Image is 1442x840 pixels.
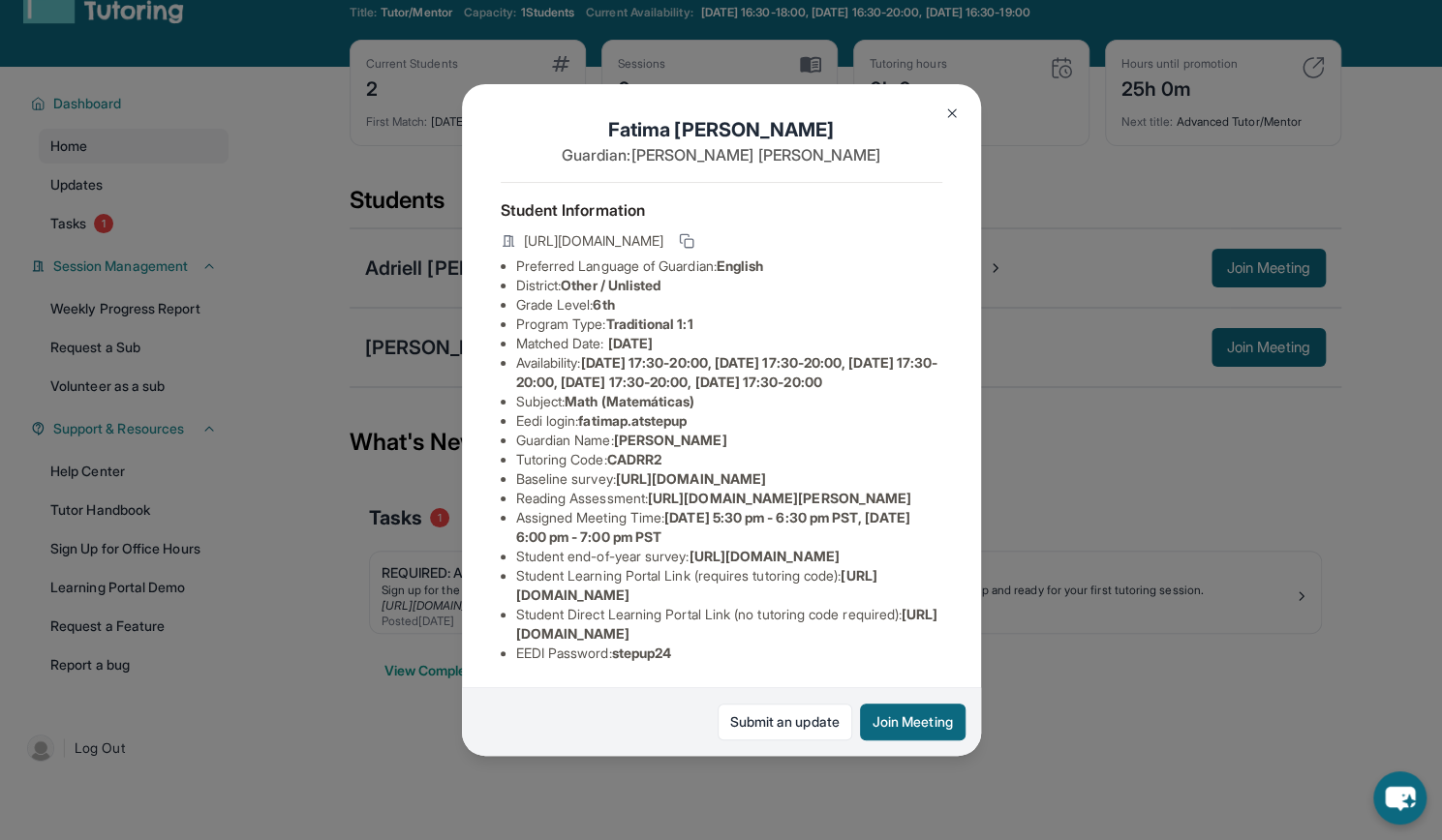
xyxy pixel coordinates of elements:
[675,229,698,253] button: Copy link
[516,547,942,566] li: Student end-of-year survey :
[717,257,764,274] span: English
[516,392,942,411] li: Subject :
[607,451,661,467] span: CADRR2
[616,470,766,487] span: [URL][DOMAIN_NAME]
[516,489,942,508] li: Reading Assessment :
[648,490,911,506] span: [URL][DOMAIN_NAME][PERSON_NAME]
[516,354,938,390] span: [DATE] 17:30-20:00, [DATE] 17:30-20:00, [DATE] 17:30-20:00, [DATE] 17:30-20:00, [DATE] 17:30-20:00
[516,353,942,392] li: Availability:
[612,645,672,661] span: stepup24
[578,412,687,429] span: fatimap.atstepup
[516,469,942,489] li: Baseline survey :
[501,116,942,143] h1: Fatima [PERSON_NAME]
[561,277,660,293] span: Other / Unlisted
[516,276,942,295] li: District:
[516,644,942,663] li: EEDI Password :
[516,315,942,334] li: Program Type:
[516,508,942,547] li: Assigned Meeting Time :
[614,432,727,448] span: [PERSON_NAME]
[944,105,960,121] img: Close Icon
[516,295,942,315] li: Grade Level:
[516,605,942,644] li: Student Direct Learning Portal Link (no tutoring code required) :
[605,315,692,332] span: Traditional 1:1
[516,411,942,431] li: Eedi login :
[501,198,942,222] h4: Student Information
[1373,771,1427,825] button: chat-button
[524,231,663,251] span: [URL][DOMAIN_NAME]
[516,334,942,353] li: Matched Date:
[501,143,942,166] p: Guardian: [PERSON_NAME] [PERSON_NAME]
[608,335,653,351] span: [DATE]
[689,548,839,564] span: [URL][DOMAIN_NAME]
[516,450,942,469] li: Tutoring Code :
[565,393,694,409] span: Math (Matemáticas)
[516,256,942,276] li: Preferred Language of Guardian:
[516,566,942,605] li: Student Learning Portal Link (requires tutoring code) :
[516,431,942,450] li: Guardian Name :
[516,509,910,545] span: [DATE] 5:30 pm - 6:30 pm PST, [DATE] 6:00 pm - 7:00 pm PST
[860,704,966,740] button: Join Meeting
[593,296,614,313] span: 6th
[718,704,852,740] a: Submit an update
